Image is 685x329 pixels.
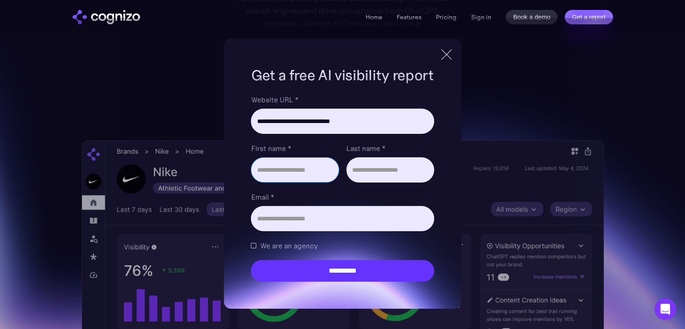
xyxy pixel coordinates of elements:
[397,13,422,21] a: Features
[251,94,434,282] form: Brand Report Form
[436,13,457,21] a: Pricing
[73,10,140,24] a: home
[251,192,434,202] label: Email *
[346,143,434,154] label: Last name *
[471,12,491,23] a: Sign in
[506,10,558,24] a: Book a demo
[251,65,434,85] h1: Get a free AI visibility report
[260,240,317,251] span: We are an agency
[366,13,382,21] a: Home
[73,10,140,24] img: cognizo logo
[565,10,613,24] a: Get a report
[654,298,676,320] div: Open Intercom Messenger
[251,143,339,154] label: First name *
[251,94,434,105] label: Website URL *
